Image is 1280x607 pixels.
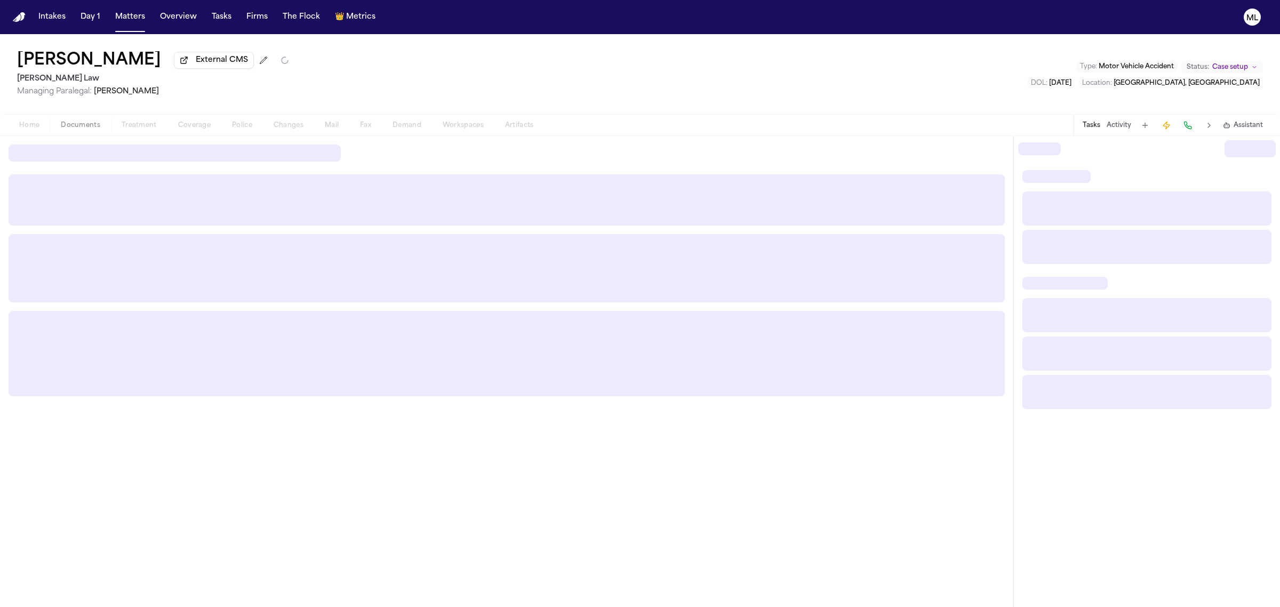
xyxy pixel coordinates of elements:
[34,7,70,27] button: Intakes
[17,73,289,85] h2: [PERSON_NAME] Law
[1107,121,1131,130] button: Activity
[17,51,161,70] button: Edit matter name
[1138,118,1153,133] button: Add Task
[1082,80,1112,86] span: Location :
[196,55,248,66] span: External CMS
[1181,61,1263,74] button: Change status from Case setup
[1031,80,1047,86] span: DOL :
[1246,14,1258,22] text: ML
[1114,80,1260,86] span: [GEOGRAPHIC_DATA], [GEOGRAPHIC_DATA]
[242,7,272,27] button: Firms
[1083,121,1100,130] button: Tasks
[1212,63,1248,71] span: Case setup
[13,12,26,22] a: Home
[17,87,92,95] span: Managing Paralegal:
[1180,118,1195,133] button: Make a Call
[1234,121,1263,130] span: Assistant
[94,87,159,95] span: [PERSON_NAME]
[346,12,375,22] span: Metrics
[17,51,161,70] h1: [PERSON_NAME]
[1077,61,1177,72] button: Edit Type: Motor Vehicle Accident
[76,7,105,27] button: Day 1
[1187,63,1209,71] span: Status:
[331,7,380,27] button: crownMetrics
[1223,121,1263,130] button: Assistant
[207,7,236,27] button: Tasks
[111,7,149,27] button: Matters
[335,12,344,22] span: crown
[13,12,26,22] img: Finch Logo
[156,7,201,27] button: Overview
[1079,78,1263,89] button: Edit Location: Bakersfield, CA
[278,7,324,27] button: The Flock
[1099,63,1174,70] span: Motor Vehicle Accident
[1028,78,1075,89] button: Edit DOL: 2025-07-07
[1049,80,1071,86] span: [DATE]
[1080,63,1097,70] span: Type :
[174,52,254,69] button: External CMS
[1159,118,1174,133] button: Create Immediate Task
